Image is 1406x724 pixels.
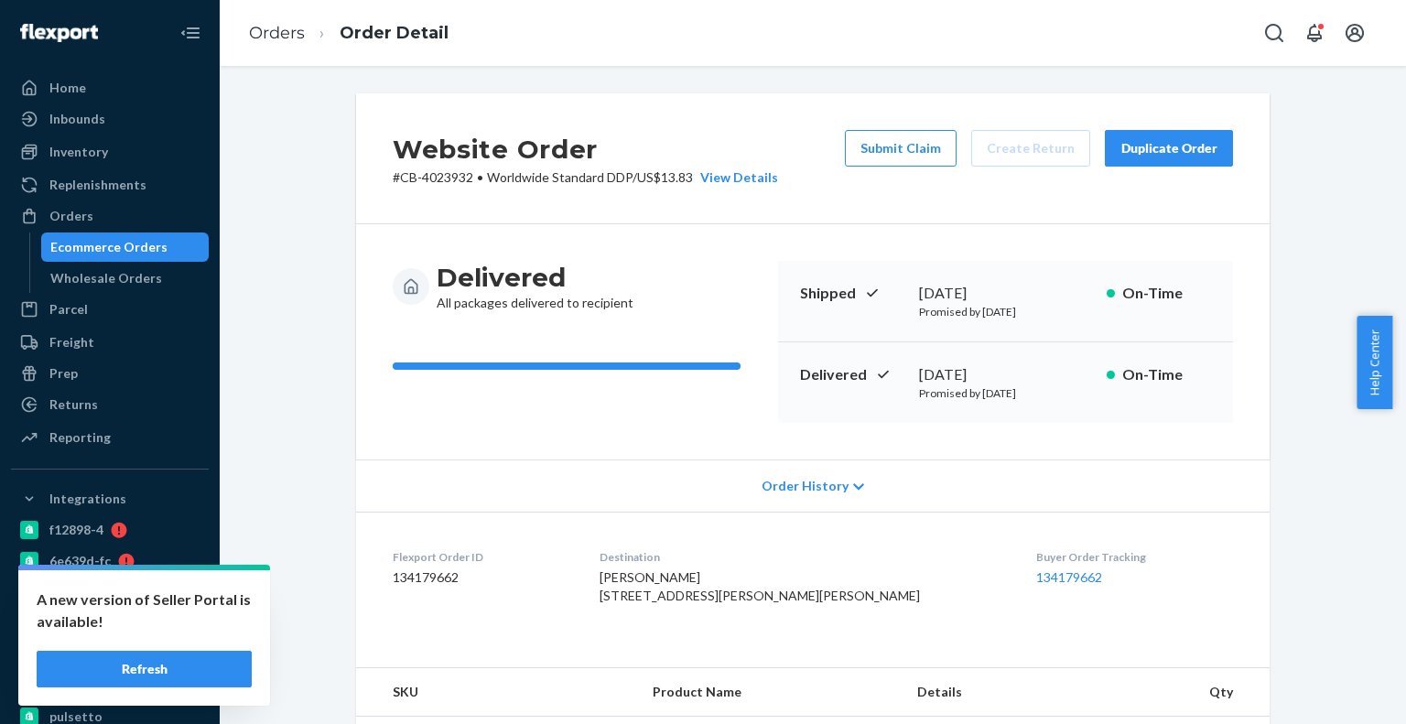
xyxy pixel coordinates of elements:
button: View Details [693,168,778,187]
p: Promised by [DATE] [919,385,1092,401]
a: f12898-4 [11,515,209,545]
div: 6e639d-fc [49,552,111,570]
dt: Buyer Order Tracking [1036,549,1233,565]
a: Replenishments [11,170,209,200]
div: Returns [49,395,98,414]
a: Reporting [11,423,209,452]
p: On-Time [1122,364,1211,385]
div: Inbounds [49,110,105,128]
th: Details [903,668,1104,717]
dt: Flexport Order ID [393,549,570,565]
span: Order History [762,477,849,495]
ol: breadcrumbs [234,6,463,60]
div: [DATE] [919,283,1092,304]
p: Delivered [800,364,904,385]
p: On-Time [1122,283,1211,304]
button: Create Return [971,130,1090,167]
a: Returns [11,390,209,419]
div: Orders [49,207,93,225]
a: Orders [11,201,209,231]
a: Home [11,73,209,103]
button: Close Navigation [172,15,209,51]
a: Order Detail [340,23,449,43]
p: Shipped [800,283,904,304]
a: Wholesale Orders [41,264,210,293]
span: [PERSON_NAME] [STREET_ADDRESS][PERSON_NAME][PERSON_NAME] [600,569,920,603]
button: Open notifications [1296,15,1333,51]
div: Inventory [49,143,108,161]
div: Wholesale Orders [50,269,162,287]
a: Deliverr API [11,671,209,700]
a: 134179662 [1036,569,1102,585]
a: Prep [11,359,209,388]
button: Integrations [11,484,209,513]
div: f12898-4 [49,521,103,539]
button: Open account menu [1336,15,1373,51]
dd: 134179662 [393,568,570,587]
a: 5176b9-7b [11,609,209,638]
div: Freight [49,333,94,351]
div: Prep [49,364,78,383]
div: [DATE] [919,364,1092,385]
a: Amazon [11,640,209,669]
div: Ecommerce Orders [50,238,168,256]
button: Help Center [1357,316,1392,409]
a: Freight [11,328,209,357]
a: Inbounds [11,104,209,134]
div: Home [49,79,86,97]
p: # CB-4023932 / US$13.83 [393,168,778,187]
a: 6e639d-fc [11,546,209,576]
p: Promised by [DATE] [919,304,1092,319]
button: Submit Claim [845,130,957,167]
div: Reporting [49,428,111,447]
div: Replenishments [49,176,146,194]
th: SKU [356,668,638,717]
img: Flexport logo [20,24,98,42]
a: Parcel [11,295,209,324]
dt: Destination [600,549,1007,565]
div: Duplicate Order [1120,139,1217,157]
span: Worldwide Standard DDP [487,169,633,185]
th: Product Name [638,668,902,717]
a: Orders [249,23,305,43]
th: Qty [1103,668,1270,717]
div: Parcel [49,300,88,319]
span: • [477,169,483,185]
a: Inventory [11,137,209,167]
h2: Website Order [393,130,778,168]
a: gnzsuz-v5 [11,578,209,607]
button: Refresh [37,651,252,687]
a: Ecommerce Orders [41,232,210,262]
button: Duplicate Order [1105,130,1233,167]
div: All packages delivered to recipient [437,261,633,312]
h3: Delivered [437,261,633,294]
div: Integrations [49,490,126,508]
button: Open Search Box [1256,15,1292,51]
p: A new version of Seller Portal is available! [37,589,252,632]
